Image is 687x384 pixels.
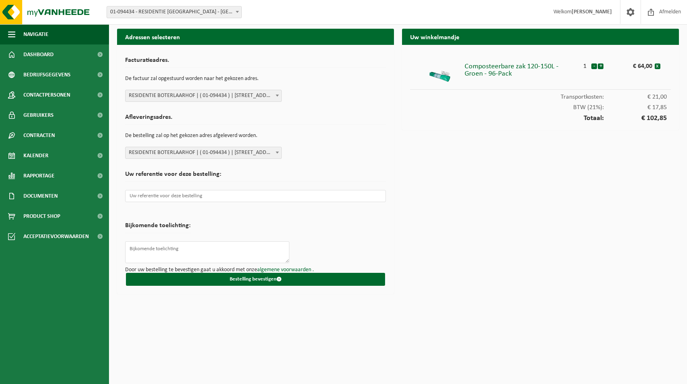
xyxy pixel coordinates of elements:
[402,29,679,44] h2: Uw winkelmandje
[125,129,386,143] p: De bestelling zal op het gekozen adres afgeleverd worden.
[125,114,386,125] h2: Afleveringsadres.
[126,90,281,101] span: RESIDENTIE BOTERLAARHOF | ( 01-094434 ) | BOTERLAARBAAN 11, 2100 DEURNE | 0412.886.636
[591,63,597,69] button: -
[126,147,281,158] span: RESIDENTIE BOTERLAARHOF | ( 01-094434 ) | BOTERLAARBAAN 11, 2100 DEURNE | 0412.886.636
[23,44,54,65] span: Dashboard
[604,104,667,111] span: € 17,85
[23,105,54,125] span: Gebruikers
[23,166,54,186] span: Rapportage
[125,171,386,182] h2: Uw referentie voor deze bestelling:
[410,111,671,122] div: Totaal:
[23,65,71,85] span: Bedrijfsgegevens
[23,85,70,105] span: Contactpersonen
[125,72,386,86] p: De factuur zal opgestuurd worden naar het gekozen adres.
[427,59,452,83] img: 01-000686
[125,90,282,102] span: RESIDENTIE BOTERLAARHOF | ( 01-094434 ) | BOTERLAARBAAN 11, 2100 DEURNE | 0412.886.636
[125,222,191,233] h2: Bijkomende toelichting:
[23,226,89,247] span: Acceptatievoorwaarden
[125,147,282,159] span: RESIDENTIE BOTERLAARHOF | ( 01-094434 ) | BOTERLAARBAAN 11, 2100 DEURNE | 0412.886.636
[107,6,241,18] span: 01-094434 - RESIDENTIE BOTERLAARHOF - DEURNE
[655,63,660,69] button: x
[117,29,394,44] h2: Adressen selecteren
[23,24,48,44] span: Navigatie
[125,57,386,68] h2: Facturatieadres.
[23,146,48,166] span: Kalender
[23,186,58,206] span: Documenten
[257,267,314,273] a: algemene voorwaarden .
[578,59,591,70] div: 1
[410,100,671,111] div: BTW (21%):
[598,63,603,69] button: +
[23,125,55,146] span: Contracten
[125,190,386,202] input: Uw referentie voor deze bestelling
[125,267,386,273] p: Door uw bestelling te bevestigen gaat u akkoord met onze
[604,94,667,100] span: € 21,00
[126,273,385,286] button: Bestelling bevestigen
[604,115,667,122] span: € 102,85
[572,9,612,15] strong: [PERSON_NAME]
[23,206,60,226] span: Product Shop
[465,59,578,78] div: Composteerbare zak 120-150L - Groen - 96-Pack
[410,90,671,100] div: Transportkosten:
[616,59,654,70] div: € 64,00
